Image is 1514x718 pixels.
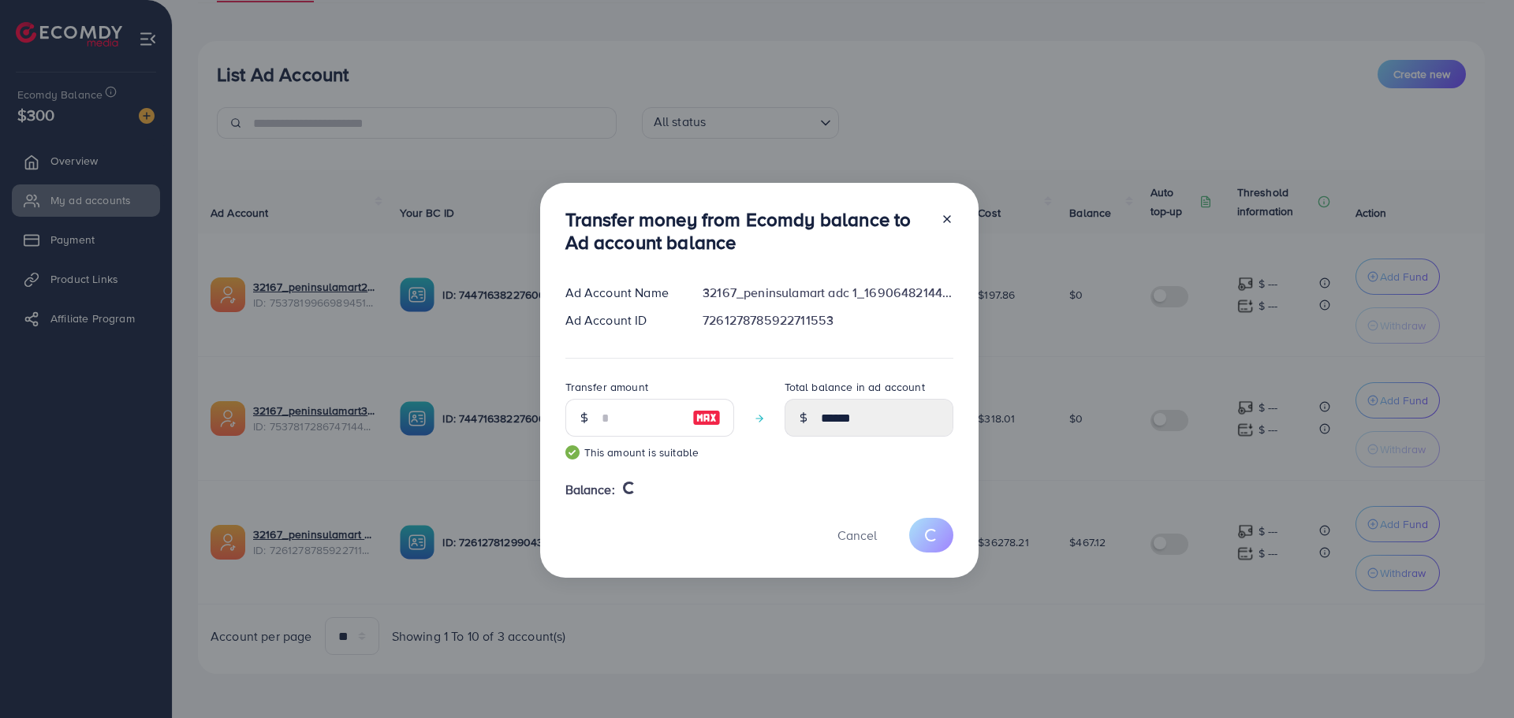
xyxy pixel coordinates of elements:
[553,311,691,329] div: Ad Account ID
[1447,647,1502,706] iframe: Chat
[565,208,928,254] h3: Transfer money from Ecomdy balance to Ad account balance
[565,379,648,395] label: Transfer amount
[692,408,721,427] img: image
[553,284,691,302] div: Ad Account Name
[837,526,877,544] span: Cancel
[565,445,734,460] small: This amount is suitable
[690,311,965,329] div: 7261278785922711553
[565,481,615,499] span: Balance:
[565,445,580,459] img: guide
[785,379,925,395] label: Total balance in ad account
[690,284,965,302] div: 32167_peninsulamart adc 1_1690648214482
[818,518,897,552] button: Cancel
